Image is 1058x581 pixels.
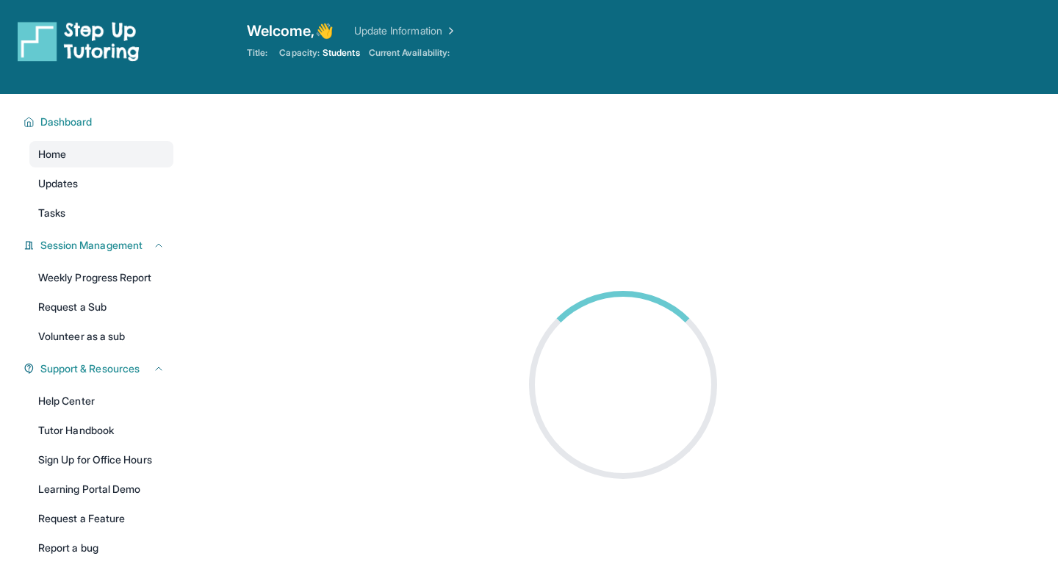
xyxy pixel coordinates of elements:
[29,141,173,167] a: Home
[247,21,334,41] span: Welcome, 👋
[29,476,173,502] a: Learning Portal Demo
[40,238,143,253] span: Session Management
[38,206,65,220] span: Tasks
[35,115,165,129] button: Dashboard
[29,264,173,291] a: Weekly Progress Report
[29,505,173,532] a: Request a Feature
[29,170,173,197] a: Updates
[35,238,165,253] button: Session Management
[29,535,173,561] a: Report a bug
[29,417,173,444] a: Tutor Handbook
[40,115,93,129] span: Dashboard
[323,47,360,59] span: Students
[35,361,165,376] button: Support & Resources
[29,294,173,320] a: Request a Sub
[18,21,140,62] img: logo
[29,200,173,226] a: Tasks
[38,176,79,191] span: Updates
[29,323,173,350] a: Volunteer as a sub
[354,24,457,38] a: Update Information
[279,47,320,59] span: Capacity:
[38,147,66,162] span: Home
[40,361,140,376] span: Support & Resources
[369,47,450,59] span: Current Availability:
[442,24,457,38] img: Chevron Right
[29,447,173,473] a: Sign Up for Office Hours
[247,47,267,59] span: Title:
[29,388,173,414] a: Help Center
